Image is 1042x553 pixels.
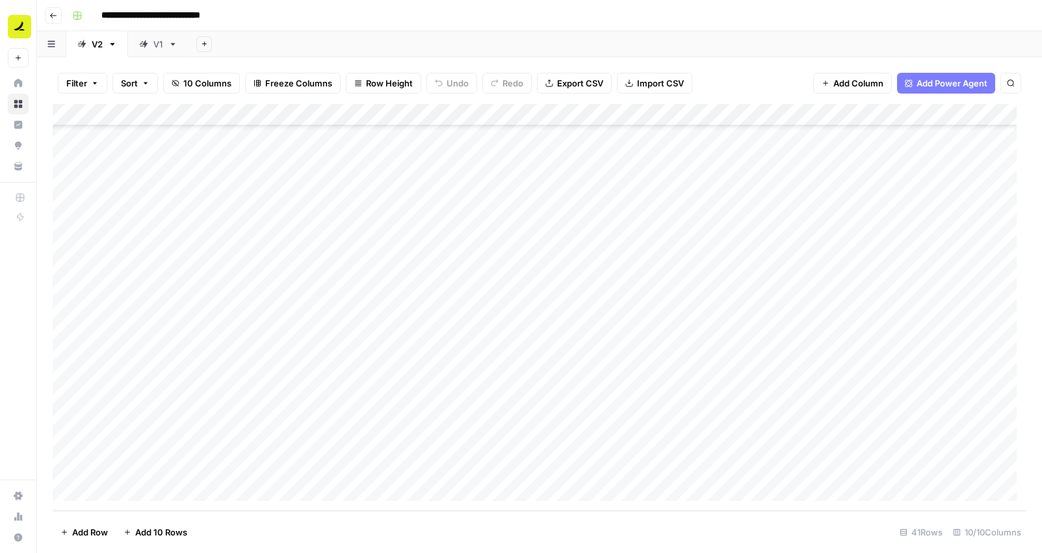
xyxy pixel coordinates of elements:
button: Import CSV [617,73,692,94]
a: Your Data [8,156,29,177]
a: Usage [8,506,29,527]
img: Ramp Logo [8,15,31,38]
a: Browse [8,94,29,114]
button: Export CSV [537,73,612,94]
span: Add Power Agent [917,77,987,90]
button: 10 Columns [163,73,240,94]
button: Filter [58,73,107,94]
span: Sort [121,77,138,90]
span: Import CSV [637,77,684,90]
a: V1 [128,31,189,57]
span: Redo [502,77,523,90]
button: Freeze Columns [245,73,341,94]
button: Help + Support [8,527,29,548]
a: Home [8,73,29,94]
span: Add Column [833,77,883,90]
span: Undo [447,77,469,90]
a: Opportunities [8,135,29,156]
button: Redo [482,73,532,94]
button: Add 10 Rows [116,522,195,543]
a: Settings [8,485,29,506]
button: Sort [112,73,158,94]
button: Add Power Agent [897,73,995,94]
div: 10/10 Columns [948,522,1026,543]
span: 10 Columns [183,77,231,90]
span: Row Height [366,77,413,90]
button: Add Row [53,522,116,543]
button: Undo [426,73,477,94]
a: Insights [8,114,29,135]
span: Add Row [72,526,108,539]
span: Filter [66,77,87,90]
div: V2 [92,38,103,51]
button: Add Column [813,73,892,94]
a: V2 [66,31,128,57]
span: Export CSV [557,77,603,90]
div: V1 [153,38,163,51]
button: Workspace: Ramp [8,10,29,43]
span: Add 10 Rows [135,526,187,539]
span: Freeze Columns [265,77,332,90]
div: 41 Rows [894,522,948,543]
button: Row Height [346,73,421,94]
